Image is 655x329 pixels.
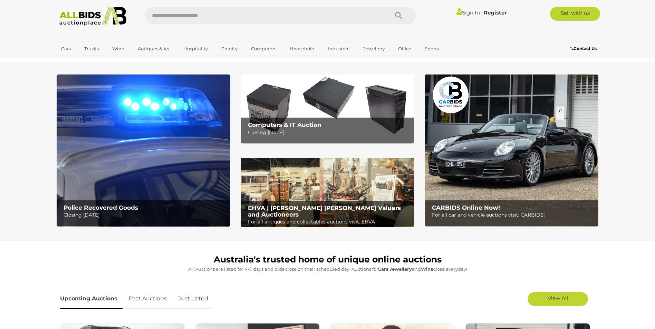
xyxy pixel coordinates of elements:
[484,9,507,16] a: Register
[248,128,411,137] p: Closing [DATE]
[56,7,131,26] img: Allbids.com.au
[382,7,416,24] button: Search
[378,266,388,272] strong: Cars
[241,74,414,144] a: Computers & IT Auction Computers & IT Auction Closing [DATE]
[241,74,414,144] img: Computers & IT Auction
[570,46,597,51] b: Contact Us
[432,211,595,219] p: For all car and vehicle auctions visit: CARBIDS!
[80,43,103,54] a: Trucks
[124,289,172,309] a: Past Auctions
[248,205,401,218] b: EHVA | [PERSON_NAME] [PERSON_NAME] Valuers and Auctioneers
[108,43,129,54] a: Wine
[324,43,354,54] a: Industrial
[241,158,414,228] img: EHVA | Evans Hastings Valuers and Auctioneers
[425,74,598,227] img: CARBIDS Online Now!
[550,7,600,21] a: Sell with us
[60,289,123,309] a: Upcoming Auctions
[421,266,433,272] strong: Wine
[57,54,115,66] a: [GEOGRAPHIC_DATA]
[420,43,443,54] a: Sports
[57,74,230,227] a: Police Recovered Goods Police Recovered Goods Closing [DATE]
[248,121,321,128] b: Computers & IT Auction
[247,43,281,54] a: Computers
[60,265,595,273] p: All Auctions are listed for 4-7 days and bids close on their scheduled day. Auctions for , and cl...
[64,211,226,219] p: Closing [DATE]
[248,218,411,226] p: For all antiques and collectables auctions visit: EHVA
[60,255,595,265] h1: Australia's trusted home of unique online auctions
[64,204,138,211] b: Police Recovered Goods
[133,43,174,54] a: Antiques & Art
[456,9,480,16] a: Sign In
[241,158,414,228] a: EHVA | Evans Hastings Valuers and Auctioneers EHVA | [PERSON_NAME] [PERSON_NAME] Valuers and Auct...
[173,289,213,309] a: Just Listed
[528,292,588,306] a: View All
[359,43,389,54] a: Jewellery
[57,43,75,54] a: Cars
[285,43,319,54] a: Household
[432,204,500,211] b: CARBIDS Online Now!
[389,266,412,272] strong: Jewellery
[179,43,212,54] a: Hospitality
[217,43,242,54] a: Charity
[394,43,416,54] a: Office
[570,45,598,52] a: Contact Us
[481,9,483,16] span: |
[548,295,568,301] span: View All
[425,74,598,227] a: CARBIDS Online Now! CARBIDS Online Now! For all car and vehicle auctions visit: CARBIDS!
[57,74,230,227] img: Police Recovered Goods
